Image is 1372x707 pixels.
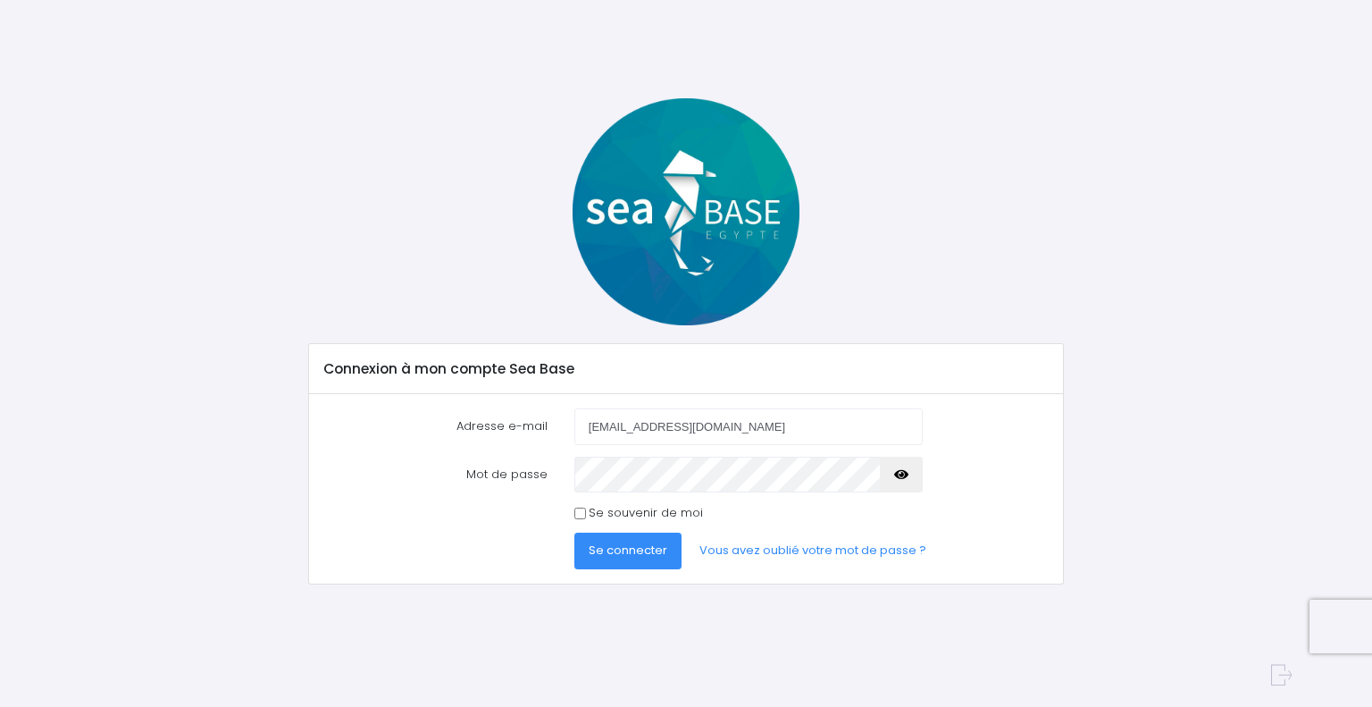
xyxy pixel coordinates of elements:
[309,344,1062,394] div: Connexion à mon compte Sea Base
[574,533,682,568] button: Se connecter
[589,504,703,522] label: Se souvenir de moi
[685,533,941,568] a: Vous avez oublié votre mot de passe ?
[311,408,561,444] label: Adresse e-mail
[589,542,667,559] span: Se connecter
[311,457,561,492] label: Mot de passe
